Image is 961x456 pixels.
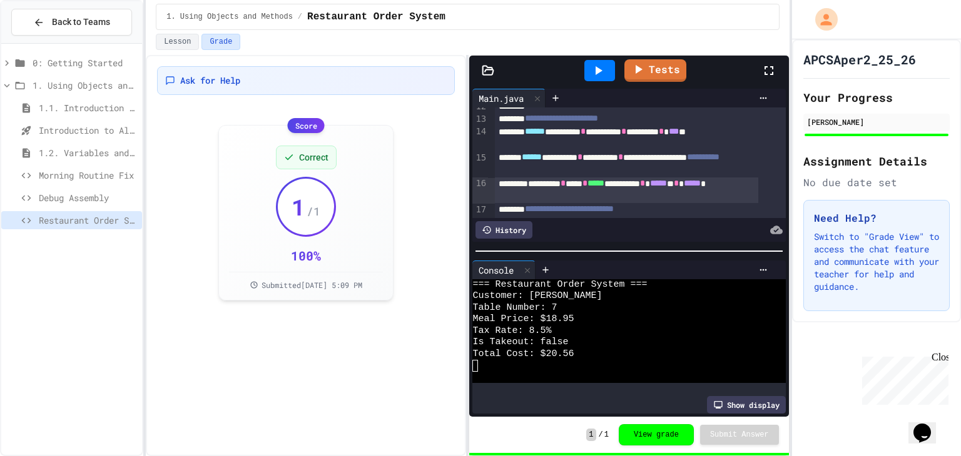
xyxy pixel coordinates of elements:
div: No due date set [803,175,950,190]
button: Back to Teams [11,9,132,36]
span: Correct [299,151,328,164]
span: Back to Teams [52,16,110,29]
button: View grade [619,424,694,445]
span: 1.2. Variables and Data Types [39,146,137,159]
iframe: chat widget [908,406,948,444]
span: / [298,12,302,22]
span: Table Number: 7 [472,302,557,314]
div: Console [472,260,536,279]
div: [PERSON_NAME] [807,116,946,127]
h2: Your Progress [803,89,950,106]
div: 18 [472,217,488,243]
p: Switch to "Grade View" to access the chat feature and communicate with your teacher for help and ... [814,230,939,293]
span: Meal Price: $18.95 [472,314,574,325]
span: Submit Answer [710,430,769,440]
h2: Assignment Details [803,152,950,170]
span: / 1 [307,202,320,220]
span: === Restaurant Order System === [472,279,647,290]
iframe: chat widget [857,352,948,405]
button: Grade [201,34,240,50]
span: Debug Assembly [39,191,137,204]
a: Tests [624,59,686,82]
div: 17 [472,204,488,217]
span: Introduction to Algorithms, Programming, and Compilers [39,124,137,137]
span: Ask for Help [180,74,240,87]
div: 16 [472,177,488,204]
span: 1.1. Introduction to Algorithms, Programming, and Compilers [39,101,137,114]
div: 14 [472,126,488,152]
div: History [475,221,532,239]
span: 1 [586,429,596,441]
span: 1. Using Objects and Methods [33,79,137,92]
span: Submitted [DATE] 5:09 PM [262,280,362,290]
div: Main.java [472,89,546,107]
span: 1 [292,194,305,219]
div: 13 [472,113,488,126]
h1: APCSAper2_25_26 [803,51,916,68]
div: Chat with us now!Close [5,5,86,79]
div: Score [288,118,325,133]
span: Total Cost: $20.56 [472,349,574,360]
div: 15 [472,152,488,178]
span: Tax Rate: 8.5% [472,325,551,337]
span: 1. Using Objects and Methods [166,12,293,22]
h3: Need Help? [814,211,939,226]
span: 0: Getting Started [33,56,137,69]
span: Customer: [PERSON_NAME] [472,290,602,302]
div: Console [472,264,520,277]
span: Restaurant Order System [307,9,445,24]
div: 100 % [291,247,321,264]
span: / [599,430,603,440]
span: Morning Routine Fix [39,169,137,182]
span: Restaurant Order System [39,214,137,227]
div: Show display [707,396,786,414]
span: 1 [604,430,609,440]
span: Is Takeout: false [472,337,568,348]
div: Main.java [472,92,530,105]
button: Submit Answer [700,425,779,445]
div: My Account [802,5,841,34]
button: Lesson [156,34,199,50]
